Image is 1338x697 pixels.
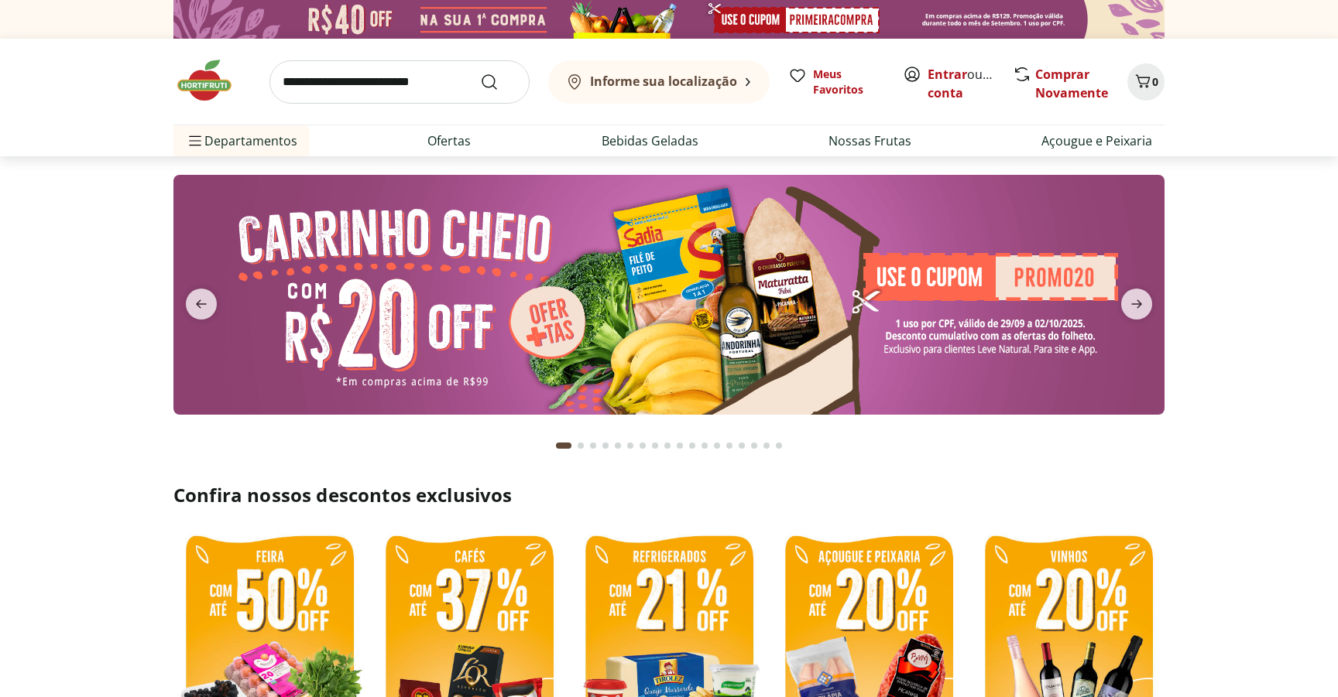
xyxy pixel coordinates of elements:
button: Go to page 9 from fs-carousel [661,427,674,464]
span: Meus Favoritos [813,67,884,97]
h2: Confira nossos descontos exclusivos [173,483,1165,507]
a: Meus Favoritos [788,67,884,97]
button: Go to page 10 from fs-carousel [674,427,686,464]
button: Go to page 16 from fs-carousel [748,427,760,464]
button: Go to page 3 from fs-carousel [587,427,599,464]
button: Go to page 2 from fs-carousel [575,427,587,464]
button: Menu [186,122,204,159]
button: Go to page 14 from fs-carousel [723,427,736,464]
a: Nossas Frutas [829,132,911,150]
a: Criar conta [928,66,1013,101]
button: Current page from fs-carousel [553,427,575,464]
b: Informe sua localização [590,73,737,90]
a: Comprar Novamente [1035,66,1108,101]
button: Go to page 13 from fs-carousel [711,427,723,464]
button: Go to page 7 from fs-carousel [636,427,649,464]
a: Bebidas Geladas [602,132,698,150]
img: cupom [173,175,1165,415]
span: ou [928,65,997,102]
img: Hortifruti [173,57,251,104]
a: Açougue e Peixaria [1041,132,1152,150]
button: next [1109,289,1165,319]
button: Go to page 5 from fs-carousel [612,427,624,464]
button: Carrinho [1127,63,1165,101]
a: Entrar [928,66,967,83]
button: Submit Search [480,73,517,91]
button: Informe sua localização [548,60,770,104]
button: previous [173,289,229,319]
button: Go to page 15 from fs-carousel [736,427,748,464]
button: Go to page 4 from fs-carousel [599,427,612,464]
button: Go to page 8 from fs-carousel [649,427,661,464]
a: Ofertas [427,132,471,150]
input: search [269,60,530,104]
button: Go to page 6 from fs-carousel [624,427,636,464]
span: Departamentos [186,122,297,159]
button: Go to page 12 from fs-carousel [698,427,711,464]
button: Go to page 11 from fs-carousel [686,427,698,464]
button: Go to page 18 from fs-carousel [773,427,785,464]
span: 0 [1152,74,1158,89]
button: Go to page 17 from fs-carousel [760,427,773,464]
